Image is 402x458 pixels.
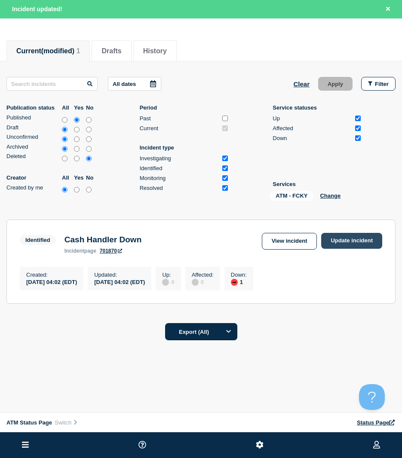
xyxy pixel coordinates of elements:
[6,184,60,191] div: Created by me
[140,125,219,131] div: Current
[6,114,96,124] div: published
[222,156,228,161] input: Investigating
[52,419,81,426] button: Switch
[140,115,219,122] div: Past
[355,125,361,131] input: Affected
[74,154,80,163] input: yes
[262,233,317,250] a: View incident
[140,165,219,171] div: Identified
[321,233,382,249] a: Update incident
[86,186,92,194] input: no
[140,185,219,191] div: Resolved
[222,116,228,121] input: Past
[77,47,80,55] span: 1
[6,153,60,159] div: Deleted
[74,116,80,124] input: yes
[62,104,72,111] label: All
[74,104,84,111] label: Yes
[64,248,84,254] span: incident
[143,47,167,55] button: History
[165,323,237,340] button: Export (All)
[222,185,228,191] input: Resolved
[162,278,174,286] div: 0
[6,134,96,144] div: unconfirmed
[101,47,121,55] button: Drafts
[86,145,92,153] input: no
[222,125,228,131] input: Current
[140,155,219,162] div: Investigating
[113,81,136,87] p: All dates
[6,134,60,140] div: Unconfirmed
[100,248,122,254] a: 701870
[94,272,145,278] p: Updated :
[20,235,56,245] span: Identified
[273,181,362,187] p: Services
[6,104,60,111] p: Publication status
[86,135,92,144] input: no
[6,77,98,91] input: Search incidents
[359,384,385,410] iframe: Help Scout Beacon - Open
[94,278,145,285] div: [DATE] 04:02 (EDT)
[64,235,141,244] h3: Cash Handler Down
[273,135,352,141] div: Down
[62,154,68,163] input: all
[6,174,60,181] p: Creator
[320,192,341,199] button: Change
[86,116,92,124] input: no
[355,116,361,121] input: Up
[86,174,96,181] label: No
[74,145,80,153] input: yes
[231,279,238,286] div: down
[62,174,72,181] label: All
[86,154,92,163] input: no
[270,191,313,201] span: ATM - FCKY
[62,145,68,153] input: all
[383,4,393,14] button: Close banner
[16,47,80,55] button: Current(modified) 1
[41,47,74,55] span: (modified)
[140,175,219,181] div: Monitoring
[293,77,310,91] button: Clear
[273,125,352,131] div: Affected
[162,272,174,278] p: Up :
[86,104,96,111] label: No
[6,144,60,150] div: Archived
[231,272,247,278] p: Down :
[74,135,80,144] input: yes
[220,323,237,340] button: Options
[6,419,52,426] span: ATM Status Page
[6,124,60,131] div: Draft
[273,115,352,122] div: Up
[355,135,361,141] input: Down
[6,114,60,121] div: Published
[12,6,62,12] span: Incident updated!
[62,116,68,124] input: all
[26,272,77,278] p: Created :
[26,278,77,285] div: [DATE] 04:02 (EDT)
[357,419,396,426] a: Status Page
[74,186,80,194] input: yes
[74,174,84,181] label: Yes
[231,278,247,286] div: 1
[64,248,96,254] p: page
[62,125,68,134] input: all
[192,272,214,278] p: Affected :
[361,77,396,91] button: Filter
[192,279,199,286] div: disabled
[6,153,96,163] div: deleted
[108,77,161,91] button: All dates
[318,77,353,91] button: Apply
[74,125,80,134] input: yes
[140,104,229,111] p: Period
[6,144,96,153] div: archived
[273,104,362,111] p: Service statuses
[140,144,229,151] p: Incident type
[6,124,96,134] div: draft
[162,279,169,286] div: disabled
[375,81,389,87] span: Filter
[222,165,228,171] input: Identified
[192,278,214,286] div: 0
[86,125,92,134] input: no
[62,135,68,144] input: all
[6,184,96,194] div: createdByMe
